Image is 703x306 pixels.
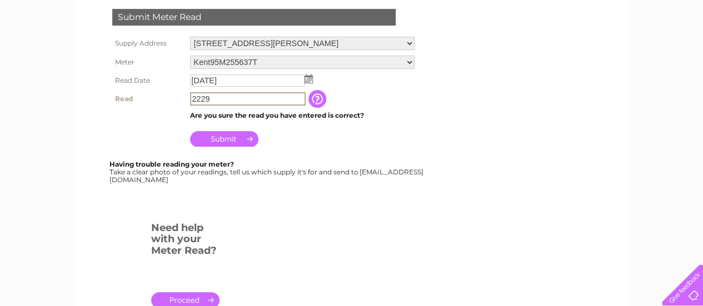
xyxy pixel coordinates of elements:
[151,220,220,262] h3: Need help with your Meter Read?
[606,47,622,56] a: Blog
[507,47,529,56] a: Water
[535,47,560,56] a: Energy
[187,108,417,123] td: Are you sure the read you have entered is correct?
[308,90,328,108] input: Information
[89,6,615,54] div: Clear Business is a trading name of Verastar Limited (registered in [GEOGRAPHIC_DATA] No. 3667643...
[109,53,187,72] th: Meter
[109,160,234,168] b: Having trouble reading your meter?
[190,131,258,147] input: Submit
[112,9,396,26] div: Submit Meter Read
[566,47,600,56] a: Telecoms
[305,74,313,83] img: ...
[493,6,570,19] a: 0333 014 3131
[24,29,81,63] img: logo.png
[629,47,656,56] a: Contact
[109,34,187,53] th: Supply Address
[109,72,187,89] th: Read Date
[666,47,692,56] a: Log out
[109,160,425,183] div: Take a clear photo of your readings, tell us which supply it's for and send to [EMAIL_ADDRESS][DO...
[109,89,187,108] th: Read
